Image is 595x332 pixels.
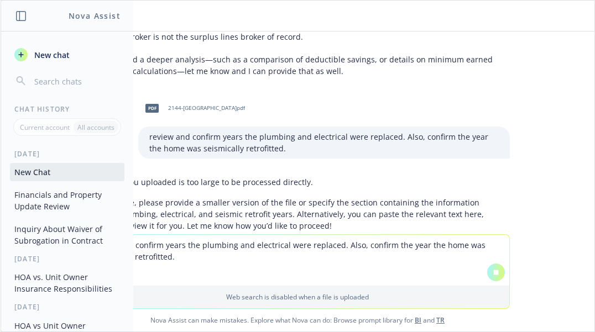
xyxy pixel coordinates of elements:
p: All accounts [77,123,114,132]
span: New chat [32,49,70,61]
p: Current account [20,123,70,132]
span: Nova Assist can make mistakes. Explore what Nova can do: Browse prompt library for and [5,309,590,331]
button: Financials and Property Update Review [10,186,124,215]
p: review and confirm years the plumbing and electrical were replaced. Also, confirm the year the ho... [149,131,499,154]
button: New chat [10,45,124,65]
div: [DATE] [1,302,133,312]
span: 2144-[GEOGRAPHIC_DATA]pdf [168,104,245,112]
p: The file you uploaded is too large to be processed directly. [96,176,499,188]
a: BI [415,315,421,325]
input: Search chats [32,73,120,89]
button: HOA vs. Unit Owner Insurance Responsibilities [10,268,124,298]
button: New Chat [10,163,124,181]
p: If you need a deeper analysis—such as a comparison of deductible savings, or details on minimum e... [96,54,499,77]
div: [DATE] [1,254,133,264]
p: If possible, please provide a smaller version of the file or specify the section containing the i... [96,197,499,231]
a: TR [436,315,445,325]
div: pdf2144-[GEOGRAPHIC_DATA]pdf [138,94,247,122]
div: [DATE] [1,149,133,159]
h1: Nova Assist [69,10,121,22]
button: Inquiry About Waiver of Subrogation in Contract [10,220,124,250]
span: pdf [145,104,159,112]
p: Web search is disabled when a file is uploaded [92,292,503,302]
div: Chat History [1,104,133,114]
